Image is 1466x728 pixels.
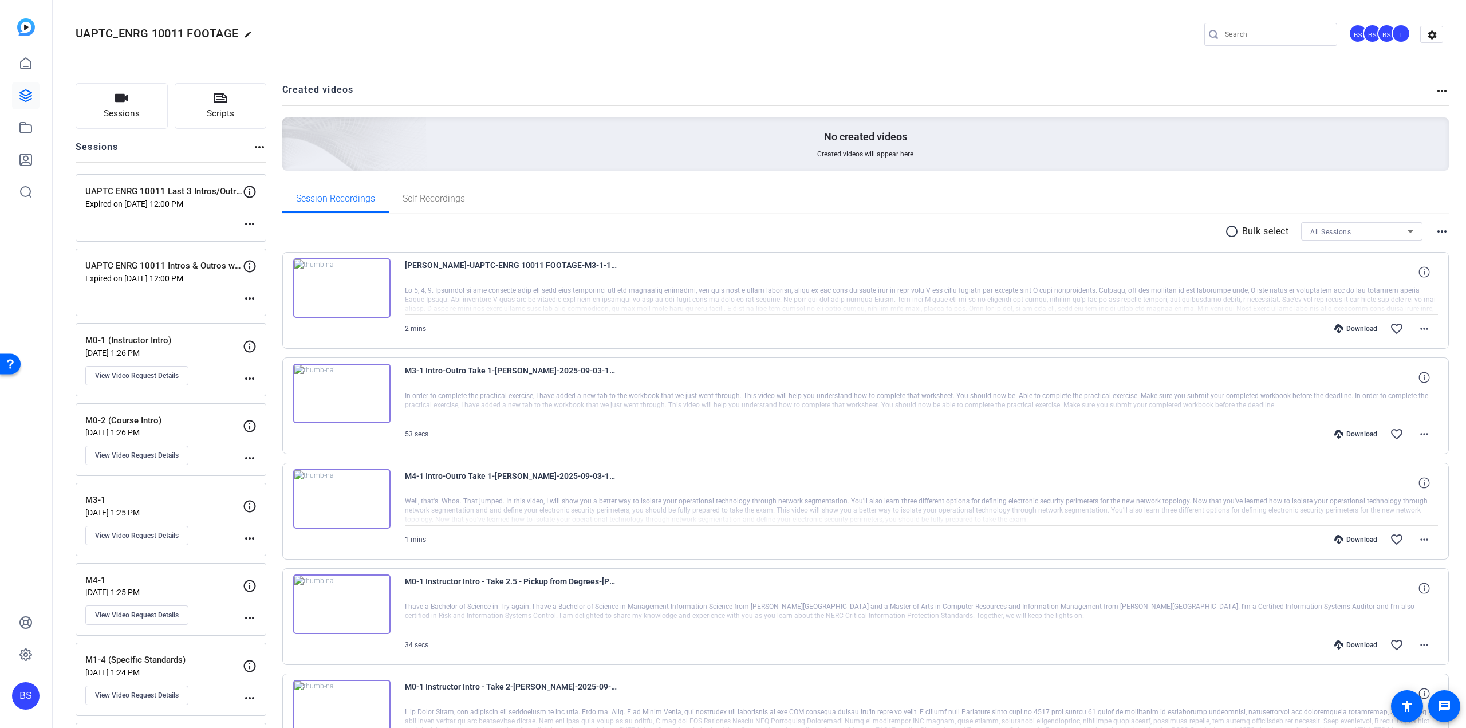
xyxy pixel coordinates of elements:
ngx-avatar: Brian Sly [1377,24,1397,44]
div: Download [1329,640,1383,650]
span: M0-1 Instructor Intro - Take 2.5 - Pickup from Degrees-[PERSON_NAME]-2025-09-03-11-13-49-601-0 [405,574,617,602]
img: thumb-nail [293,258,391,318]
span: Session Recordings [296,194,375,203]
mat-icon: more_horiz [243,532,257,545]
div: T [1392,24,1410,43]
mat-icon: more_horiz [243,451,257,465]
mat-icon: more_horiz [243,217,257,231]
span: View Video Request Details [95,611,179,620]
span: M0-1 Instructor Intro - Take 2-[PERSON_NAME]-2025-09-03-11-09-23-362-0 [405,680,617,707]
mat-icon: favorite_border [1390,638,1404,652]
p: [DATE] 1:25 PM [85,508,243,517]
p: M0-1 (Instructor Intro) [85,334,243,347]
p: [DATE] 1:25 PM [85,588,243,597]
span: 34 secs [405,641,428,649]
span: UAPTC_ENRG 10011 FOOTAGE [76,26,238,40]
mat-icon: radio_button_unchecked [1225,225,1242,238]
span: Self Recordings [403,194,465,203]
img: thumb-nail [293,469,391,529]
span: Created videos will appear here [817,149,913,159]
p: M0-2 (Course Intro) [85,414,243,427]
h2: Created videos [282,83,1436,105]
mat-icon: settings [1421,26,1444,44]
mat-icon: more_horiz [253,140,266,154]
p: No created videos [824,130,907,144]
div: BS [1377,24,1396,43]
p: M3-1 [85,494,243,507]
button: Sessions [76,83,168,129]
mat-icon: favorite_border [1390,533,1404,546]
mat-icon: more_horiz [1435,225,1449,238]
mat-icon: edit [244,30,258,44]
img: thumb-nail [293,574,391,634]
span: View Video Request Details [95,531,179,540]
button: View Video Request Details [85,366,188,385]
button: View Video Request Details [85,446,188,465]
p: Expired on [DATE] 12:00 PM [85,274,243,283]
p: Expired on [DATE] 12:00 PM [85,199,243,208]
span: All Sessions [1310,228,1351,236]
mat-icon: more_horiz [243,691,257,705]
ngx-avatar: Tim Marietta [1392,24,1412,44]
ngx-avatar: Bradley Spinsby [1363,24,1383,44]
mat-icon: favorite_border [1390,322,1404,336]
div: Download [1329,324,1383,333]
span: Sessions [104,107,140,120]
p: M4-1 [85,574,243,587]
button: View Video Request Details [85,526,188,545]
p: [DATE] 1:24 PM [85,668,243,677]
mat-icon: more_horiz [1417,533,1431,546]
span: M3-1 Intro-Outro Take 1-[PERSON_NAME]-2025-09-03-11-37-04-213-0 [405,364,617,391]
div: Download [1329,430,1383,439]
span: M4-1 Intro-Outro Take 1-[PERSON_NAME]-2025-09-03-11-26-50-178-0 [405,469,617,497]
button: Scripts [175,83,267,129]
p: UAPTC ENRG 10011 Last 3 Intros/Outros [85,185,243,198]
div: Download [1329,535,1383,544]
mat-icon: more_horiz [1417,638,1431,652]
div: BS [1349,24,1368,43]
button: View Video Request Details [85,605,188,625]
p: UAPTC ENRG 10011 Intros & Outros w/ [PERSON_NAME] [85,259,243,273]
mat-icon: more_horiz [1417,322,1431,336]
input: Search [1225,27,1328,41]
p: M1-4 (Specific Standards) [85,654,243,667]
mat-icon: message [1437,699,1451,713]
span: View Video Request Details [95,371,179,380]
img: blue-gradient.svg [17,18,35,36]
h2: Sessions [76,140,119,162]
button: View Video Request Details [85,686,188,705]
ngx-avatar: Brandon Simmons [1349,24,1369,44]
mat-icon: accessibility [1400,699,1414,713]
img: Creted videos background [154,4,427,253]
mat-icon: more_horiz [243,292,257,305]
p: [DATE] 1:26 PM [85,428,243,437]
span: 2 mins [405,325,426,333]
mat-icon: favorite_border [1390,427,1404,441]
span: Scripts [207,107,234,120]
mat-icon: more_horiz [1435,84,1449,98]
img: thumb-nail [293,364,391,423]
span: 1 mins [405,536,426,544]
span: [PERSON_NAME]-UAPTC-ENRG 10011 FOOTAGE-M3-1-1756918672752-screen [405,258,617,286]
span: View Video Request Details [95,691,179,700]
mat-icon: more_horiz [1417,427,1431,441]
p: Bulk select [1242,225,1289,238]
span: View Video Request Details [95,451,179,460]
p: [DATE] 1:26 PM [85,348,243,357]
mat-icon: more_horiz [243,372,257,385]
mat-icon: more_horiz [243,611,257,625]
span: 53 secs [405,430,428,438]
div: BS [12,682,40,710]
div: BS [1363,24,1382,43]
